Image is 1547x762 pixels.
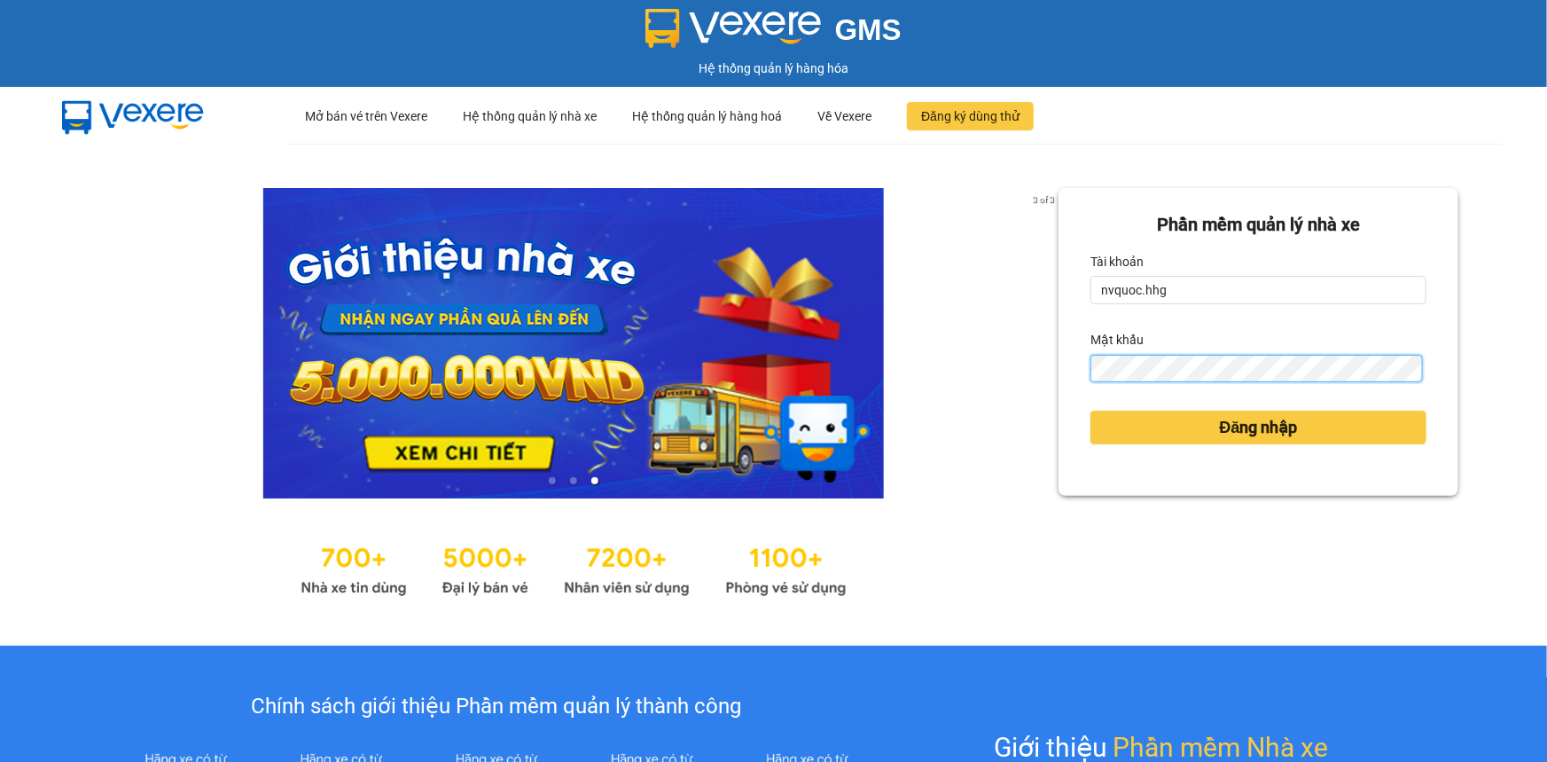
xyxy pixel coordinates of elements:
[1034,188,1059,499] button: next slide / item
[1090,355,1423,383] input: Mật khẩu
[44,87,222,145] img: mbUUG5Q.png
[632,88,782,145] div: Hệ thống quản lý hàng hoá
[4,59,1543,78] div: Hệ thống quản lý hàng hóa
[301,534,847,601] img: Statistics.png
[1220,415,1298,440] span: Đăng nhập
[549,477,556,484] li: slide item 1
[817,88,871,145] div: Về Vexere
[1090,276,1426,304] input: Tài khoản
[591,477,598,484] li: slide item 3
[907,102,1034,130] button: Đăng ký dùng thử
[305,88,427,145] div: Mở bán vé trên Vexere
[921,106,1020,126] span: Đăng ký dùng thử
[1090,211,1426,239] div: Phần mềm quản lý nhà xe
[570,477,577,484] li: slide item 2
[1090,247,1144,276] label: Tài khoản
[89,188,113,499] button: previous slide / item
[1090,411,1426,444] button: Đăng nhập
[1090,326,1144,354] label: Mật khẩu
[645,9,821,48] img: logo 2
[835,13,902,46] span: GMS
[1027,188,1059,211] p: 3 of 3
[463,88,597,145] div: Hệ thống quản lý nhà xe
[645,27,902,41] a: GMS
[108,690,884,724] div: Chính sách giới thiệu Phần mềm quản lý thành công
